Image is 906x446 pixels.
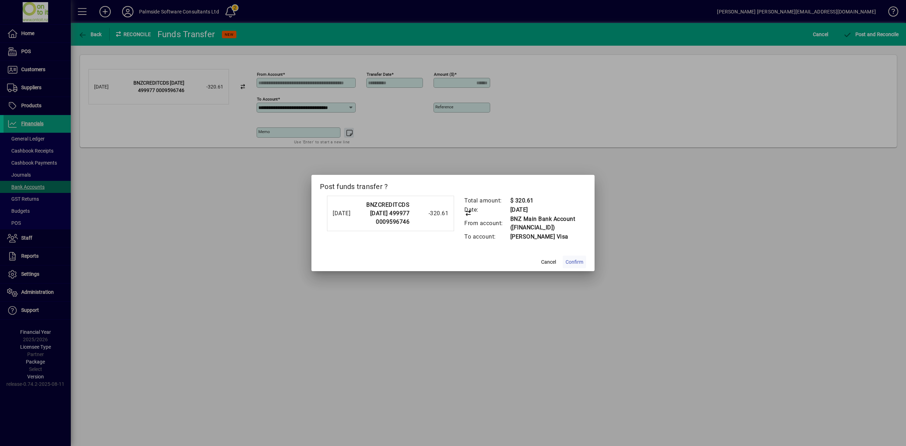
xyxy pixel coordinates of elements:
div: -320.61 [413,209,448,218]
button: Cancel [537,256,560,268]
td: From account: [464,215,510,232]
h2: Post funds transfer ? [311,175,595,195]
td: $ 320.61 [510,196,579,205]
td: [PERSON_NAME] Visa [510,232,579,241]
strong: BNZCREDITCDS [DATE] 499977 0009596746 [366,201,409,225]
div: [DATE] [333,209,350,218]
td: [DATE] [510,205,579,215]
td: BNZ Main Bank Account ([FINANCIAL_ID]) [510,215,579,232]
td: To account: [464,232,510,241]
button: Confirm [563,256,586,268]
span: Cancel [541,258,556,266]
td: Date: [464,205,510,215]
span: Confirm [566,258,583,266]
td: Total amount: [464,196,510,205]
